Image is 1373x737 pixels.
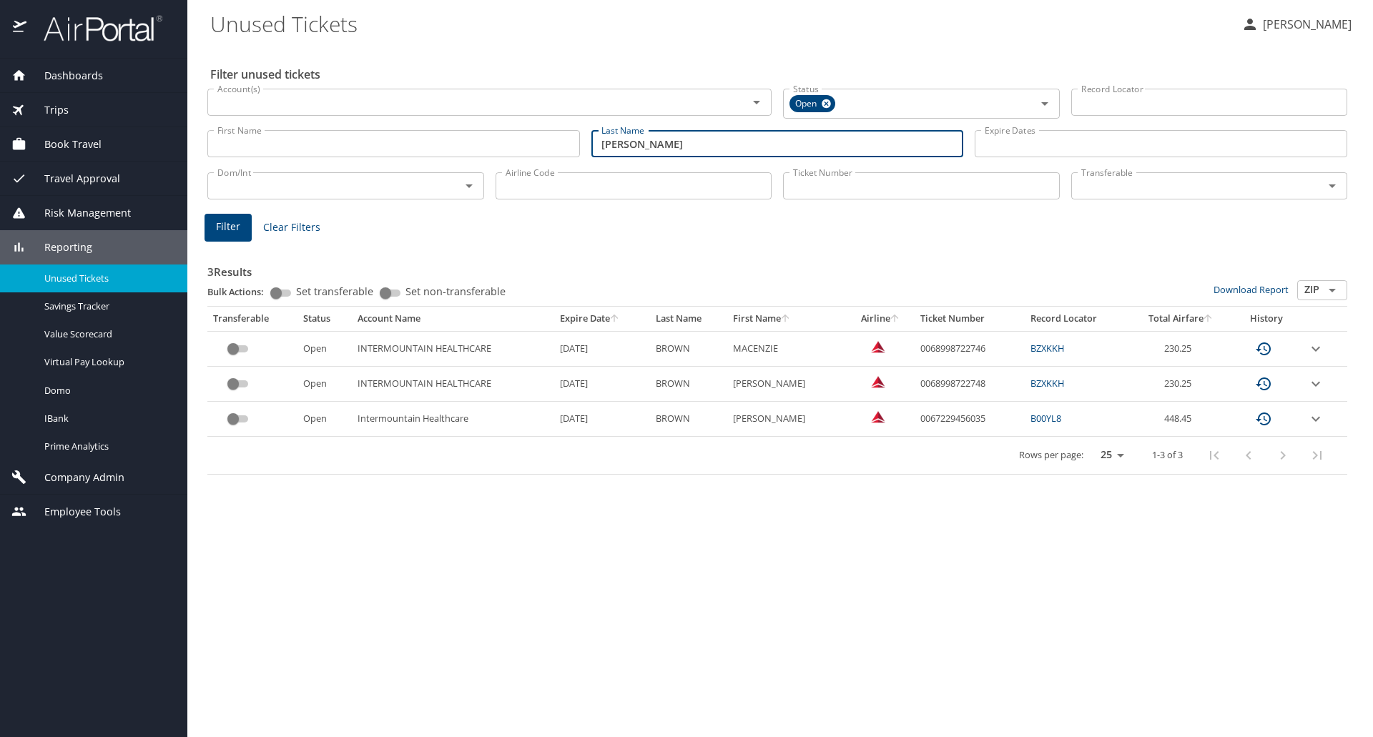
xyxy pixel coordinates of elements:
[216,218,240,236] span: Filter
[1030,412,1061,425] a: B00YL8
[1307,375,1324,392] button: expand row
[554,402,650,437] td: [DATE]
[1130,331,1232,366] td: 230.25
[26,470,124,485] span: Company Admin
[26,239,92,255] span: Reporting
[781,315,791,324] button: sort
[1204,315,1214,324] button: sort
[26,504,121,520] span: Employee Tools
[915,367,1025,402] td: 0068998722748
[650,367,727,402] td: BROWN
[1030,342,1064,355] a: BZXKKH
[847,307,915,331] th: Airline
[459,176,479,196] button: Open
[352,331,554,366] td: INTERMOUNTAIN HEALTHCARE
[1307,410,1324,427] button: expand row
[296,287,373,297] span: Set transferable
[352,307,554,331] th: Account Name
[263,219,320,237] span: Clear Filters
[915,331,1025,366] td: 0068998722746
[26,68,103,84] span: Dashboards
[207,285,275,298] p: Bulk Actions:
[44,355,170,369] span: Virtual Pay Lookup
[650,402,727,437] td: BROWN
[205,214,252,242] button: Filter
[28,14,162,42] img: airportal-logo.png
[207,255,1347,280] h3: 3 Results
[44,327,170,341] span: Value Scorecard
[1322,280,1342,300] button: Open
[554,367,650,402] td: [DATE]
[26,102,69,118] span: Trips
[1322,176,1342,196] button: Open
[554,307,650,331] th: Expire Date
[1035,94,1055,114] button: Open
[210,1,1230,46] h1: Unused Tickets
[44,412,170,425] span: IBank
[405,287,506,297] span: Set non-transferable
[727,402,847,437] td: [PERSON_NAME]
[26,205,131,221] span: Risk Management
[747,92,767,112] button: Open
[1130,307,1232,331] th: Total Airfare
[915,402,1025,437] td: 0067229456035
[297,307,352,331] th: Status
[297,367,352,402] td: Open
[871,375,885,389] img: Delta Airlines
[789,95,835,112] div: Open
[610,315,620,324] button: sort
[1130,367,1232,402] td: 230.25
[44,272,170,285] span: Unused Tickets
[1152,450,1183,460] p: 1-3 of 3
[1214,283,1289,296] a: Download Report
[1232,307,1301,331] th: History
[650,307,727,331] th: Last Name
[26,171,120,187] span: Travel Approval
[890,315,900,324] button: sort
[871,340,885,354] img: Delta Airlines
[1089,445,1129,466] select: rows per page
[1259,16,1352,33] p: [PERSON_NAME]
[1025,307,1129,331] th: Record Locator
[352,367,554,402] td: INTERMOUNTAIN HEALTHCARE
[727,331,847,366] td: MACENZIE
[650,331,727,366] td: BROWN
[44,384,170,397] span: Domo
[213,312,292,325] div: Transferable
[554,331,650,366] td: [DATE]
[915,307,1025,331] th: Ticket Number
[257,214,326,241] button: Clear Filters
[297,331,352,366] td: Open
[1030,377,1064,390] a: BZXKKH
[1307,340,1324,357] button: expand row
[210,63,1350,86] h2: Filter unused tickets
[44,300,170,313] span: Savings Tracker
[44,440,170,453] span: Prime Analytics
[352,402,554,437] td: Intermountain Healthcare
[297,402,352,437] td: Open
[1019,450,1083,460] p: Rows per page:
[727,307,847,331] th: First Name
[871,410,885,424] img: Delta Airlines
[1130,402,1232,437] td: 448.45
[207,307,1347,475] table: custom pagination table
[13,14,28,42] img: icon-airportal.png
[26,137,102,152] span: Book Travel
[727,367,847,402] td: [PERSON_NAME]
[1236,11,1357,37] button: [PERSON_NAME]
[789,97,825,112] span: Open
